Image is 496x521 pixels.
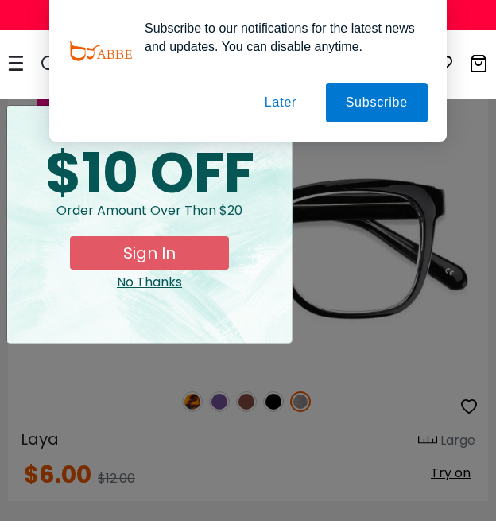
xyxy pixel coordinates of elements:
div: Subscribe to our notifications for the latest news and updates. You can disable anytime. [132,19,428,56]
button: Later [245,83,316,122]
div: Order amount over than $20 [20,201,279,236]
img: notification icon [68,19,132,83]
div: Close [20,273,279,292]
div: $10 OFF [20,146,279,201]
button: Subscribe [326,83,428,122]
button: Sign In [70,236,229,270]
